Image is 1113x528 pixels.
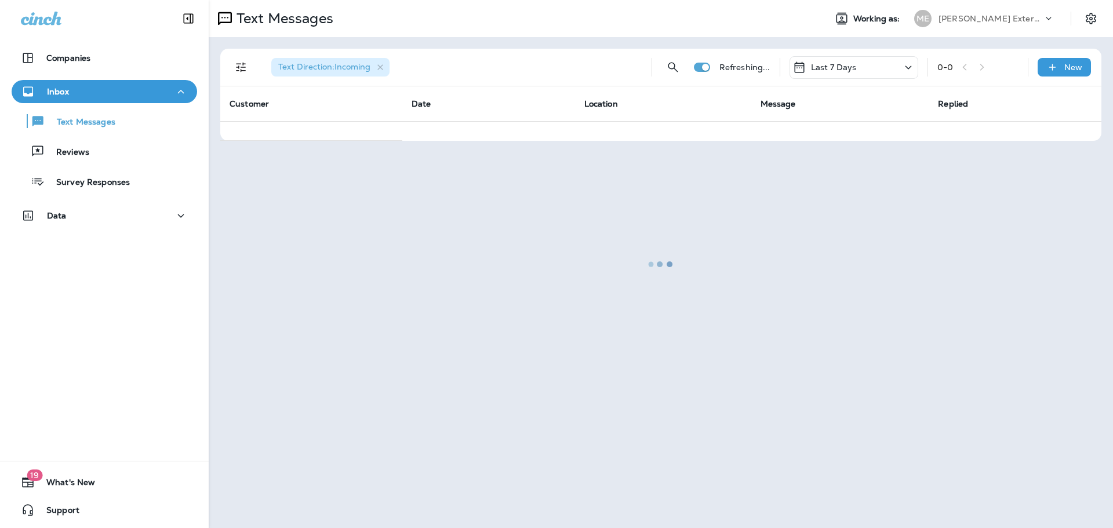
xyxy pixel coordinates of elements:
[12,169,197,194] button: Survey Responses
[35,478,95,491] span: What's New
[35,505,79,519] span: Support
[12,46,197,70] button: Companies
[172,7,205,30] button: Collapse Sidebar
[12,471,197,494] button: 19What's New
[46,53,90,63] p: Companies
[27,469,42,481] span: 19
[12,204,197,227] button: Data
[45,177,130,188] p: Survey Responses
[1064,63,1082,72] p: New
[12,80,197,103] button: Inbox
[47,87,69,96] p: Inbox
[12,498,197,522] button: Support
[45,147,89,158] p: Reviews
[12,139,197,163] button: Reviews
[45,117,115,128] p: Text Messages
[47,211,67,220] p: Data
[12,109,197,133] button: Text Messages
